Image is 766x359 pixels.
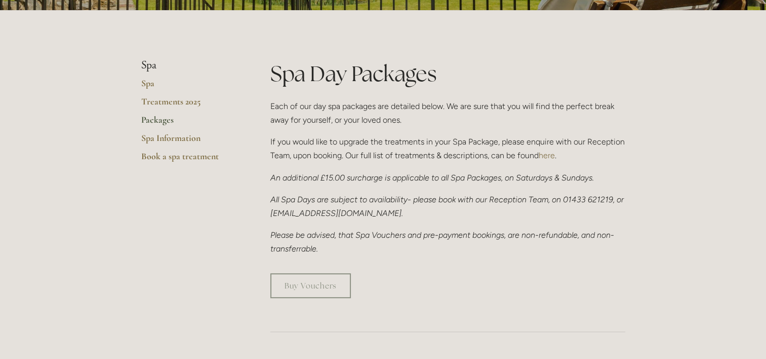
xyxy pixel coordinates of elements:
[270,135,625,162] p: If you would like to upgrade the treatments in your Spa Package, please enquire with our Receptio...
[539,151,555,160] a: here
[270,230,614,254] em: Please be advised, that Spa Vouchers and pre-payment bookings, are non-refundable, and non-transf...
[270,99,625,127] p: Each of our day spa packages are detailed below. We are sure that you will find the perfect break...
[270,195,626,218] em: All Spa Days are subject to availability- please book with our Reception Team, on 01433 621219, o...
[270,273,351,298] a: Buy Vouchers
[270,59,625,89] h1: Spa Day Packages
[141,96,238,114] a: Treatments 2025
[141,114,238,132] a: Packages
[141,132,238,151] a: Spa Information
[141,78,238,96] a: Spa
[141,151,238,169] a: Book a spa treatment
[270,173,594,183] em: An additional £15.00 surcharge is applicable to all Spa Packages, on Saturdays & Sundays.
[141,59,238,72] li: Spa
